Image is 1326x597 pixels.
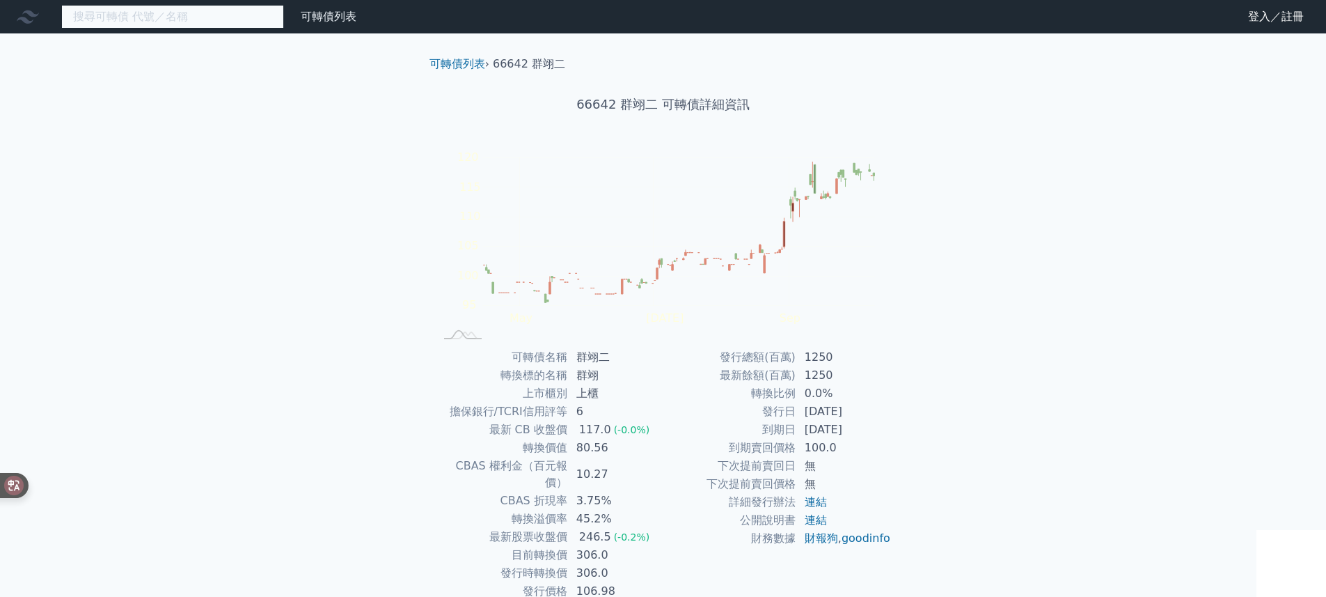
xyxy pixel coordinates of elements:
[796,529,892,548] td: ,
[435,564,568,582] td: 發行時轉換價
[796,348,892,366] td: 1250
[614,424,650,435] span: (-0.0%)
[663,421,796,439] td: 到期日
[457,269,479,282] tspan: 100
[568,366,663,385] td: 群翊
[435,348,568,366] td: 可轉債名稱
[663,529,796,548] td: 財務數據
[663,493,796,511] td: 詳細發行辦法
[435,421,568,439] td: 最新 CB 收盤價
[663,403,796,421] td: 發行日
[805,532,838,545] a: 財報狗
[568,564,663,582] td: 306.0
[663,348,796,366] td: 發行總額(百萬)
[780,311,800,325] tspan: Sep
[435,546,568,564] td: 目前轉換價
[435,510,568,528] td: 轉換溢價率
[1256,530,1326,597] iframe: Chat Widget
[457,239,479,252] tspan: 105
[429,57,485,70] a: 可轉債列表
[493,56,565,72] li: 66642 群翊二
[842,532,890,545] a: goodinfo
[663,475,796,493] td: 下次提前賣回價格
[805,495,827,509] a: 連結
[646,311,684,325] tspan: [DATE]
[796,475,892,493] td: 無
[796,457,892,475] td: 無
[663,511,796,529] td: 公開說明書
[435,457,568,492] td: CBAS 權利金（百元報價）
[663,439,796,457] td: 到期賣回價格
[805,513,827,527] a: 連結
[568,546,663,564] td: 306.0
[1256,530,1326,597] div: 聊天小工具
[576,421,614,438] div: 117.0
[663,366,796,385] td: 最新餘額(百萬)
[435,492,568,510] td: CBAS 折現率
[435,385,568,403] td: 上市櫃別
[614,532,650,543] span: (-0.2%)
[663,385,796,403] td: 轉換比例
[796,385,892,403] td: 0.0%
[796,366,892,385] td: 1250
[796,421,892,439] td: [DATE]
[1237,6,1315,28] a: 登入／註冊
[459,210,481,223] tspan: 110
[796,439,892,457] td: 100.0
[459,180,481,194] tspan: 115
[435,439,568,457] td: 轉換價值
[568,403,663,421] td: 6
[568,385,663,403] td: 上櫃
[429,56,489,72] li: ›
[462,298,476,311] tspan: 95
[418,95,908,114] h1: 66642 群翊二 可轉債詳細資訊
[435,528,568,546] td: 最新股票收盤價
[510,311,532,325] tspan: May
[568,457,663,492] td: 10.27
[435,403,568,421] td: 擔保銀行/TCRI信用評等
[450,150,896,352] g: Chart
[576,529,614,545] div: 246.5
[663,457,796,475] td: 下次提前賣回日
[568,348,663,366] td: 群翊二
[796,403,892,421] td: [DATE]
[435,366,568,385] td: 轉換標的名稱
[301,10,356,23] a: 可轉債列表
[61,5,284,29] input: 搜尋可轉債 代號／名稱
[568,510,663,528] td: 45.2%
[568,439,663,457] td: 80.56
[568,492,663,510] td: 3.75%
[457,150,479,164] tspan: 120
